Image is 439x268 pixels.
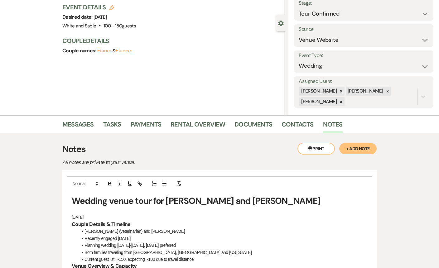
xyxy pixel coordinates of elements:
[62,47,97,54] span: Couple names:
[97,48,131,54] span: &
[62,158,281,166] p: All notes are private to your venue.
[78,235,367,242] li: Recently engaged [DATE]
[234,119,272,133] a: Documents
[97,48,113,53] button: Fiance
[94,14,107,20] span: [DATE]
[171,119,225,133] a: Rental Overview
[103,119,121,133] a: Tasks
[299,77,429,86] label: Assigned Users:
[62,119,94,133] a: Messages
[131,119,162,133] a: Payments
[299,25,429,34] label: Source:
[62,14,94,20] span: Desired date:
[62,23,96,29] span: White and Sable
[339,143,377,154] button: + Add Note
[62,3,136,12] h3: Event Details
[62,36,279,45] h3: Couple Details
[116,48,131,53] button: Fiance
[346,87,384,96] div: [PERSON_NAME]
[323,119,343,133] a: Notes
[104,23,136,29] span: 100 - 150 guests
[299,87,338,96] div: [PERSON_NAME]
[78,249,367,256] li: Both families traveling from [GEOGRAPHIC_DATA], [GEOGRAPHIC_DATA] and [US_STATE]
[282,119,314,133] a: Contacts
[278,20,284,26] button: Close lead details
[299,51,429,60] label: Event Type:
[72,195,321,207] strong: Wedding venue tour for [PERSON_NAME] and [PERSON_NAME]
[72,221,131,227] strong: Couple Details & Timeline
[78,228,367,235] li: [PERSON_NAME] (veterinarian) and [PERSON_NAME]
[299,97,338,106] div: [PERSON_NAME]
[78,242,367,249] li: Planning wedding [DATE]-[DATE], [DATE] preferred
[78,256,367,263] li: Current guest list: ~150, expecting ~100 due to travel distance
[62,143,377,156] h3: Notes
[297,143,335,155] button: Print
[72,214,367,221] p: [DATE]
